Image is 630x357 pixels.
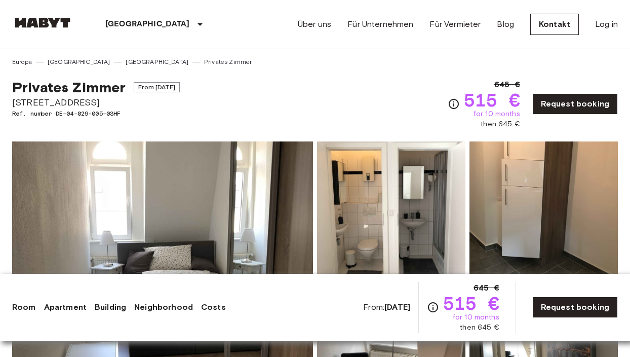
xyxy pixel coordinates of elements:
span: then 645 € [481,119,520,129]
span: From: [363,302,410,313]
a: Apartment [44,301,87,313]
span: From [DATE] [134,82,180,92]
p: [GEOGRAPHIC_DATA] [105,18,190,30]
span: then 645 € [460,323,499,333]
a: Request booking [532,297,618,318]
span: Ref. number DE-04-029-005-03HF [12,109,180,118]
a: Kontakt [530,14,579,35]
span: for 10 months [453,312,499,323]
a: Request booking [532,93,618,115]
span: 515 € [464,91,520,109]
a: Room [12,301,36,313]
a: Europa [12,57,32,66]
span: Privates Zimmer [12,79,126,96]
a: Für Unternehmen [347,18,413,30]
a: Für Vermieter [429,18,481,30]
img: Picture of unit DE-04-029-005-03HF [317,141,465,274]
svg: Check cost overview for full price breakdown. Please note that discounts apply to new joiners onl... [448,98,460,110]
a: Über uns [298,18,331,30]
img: Habyt [12,18,73,28]
img: Picture of unit DE-04-029-005-03HF [469,141,618,274]
span: for 10 months [474,109,520,119]
svg: Check cost overview for full price breakdown. Please note that discounts apply to new joiners onl... [427,301,439,313]
a: Building [95,301,126,313]
a: Neighborhood [134,301,193,313]
b: [DATE] [384,302,410,312]
span: 515 € [443,294,499,312]
span: [STREET_ADDRESS] [12,96,180,109]
a: Costs [201,301,226,313]
span: 645 € [474,282,499,294]
a: Privates Zimmer [204,57,252,66]
a: [GEOGRAPHIC_DATA] [48,57,110,66]
a: [GEOGRAPHIC_DATA] [126,57,188,66]
a: Log in [595,18,618,30]
a: Blog [497,18,514,30]
span: 645 € [494,79,520,91]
